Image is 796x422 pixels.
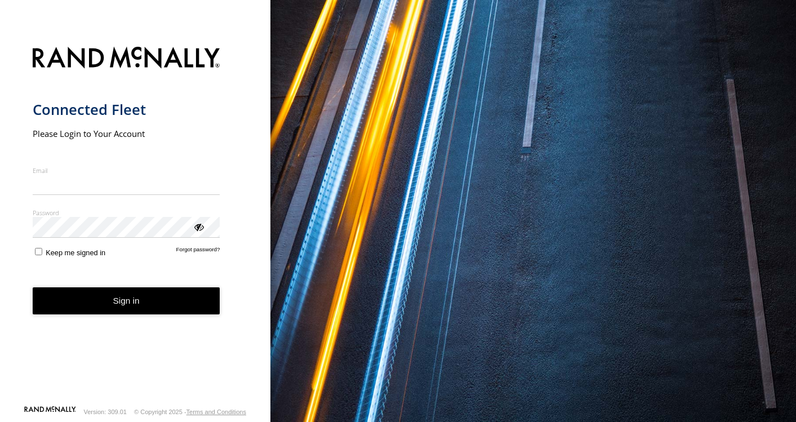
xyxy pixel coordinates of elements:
div: © Copyright 2025 - [134,408,246,415]
label: Password [33,208,220,217]
div: Version: 309.01 [84,408,127,415]
img: Rand McNally [33,45,220,73]
a: Terms and Conditions [186,408,246,415]
h2: Please Login to Your Account [33,128,220,139]
a: Visit our Website [24,406,76,417]
h1: Connected Fleet [33,100,220,119]
span: Keep me signed in [46,248,105,257]
div: ViewPassword [193,221,204,232]
input: Keep me signed in [35,248,42,255]
a: Forgot password? [176,246,220,257]
button: Sign in [33,287,220,315]
label: Email [33,166,220,175]
form: main [33,40,238,405]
